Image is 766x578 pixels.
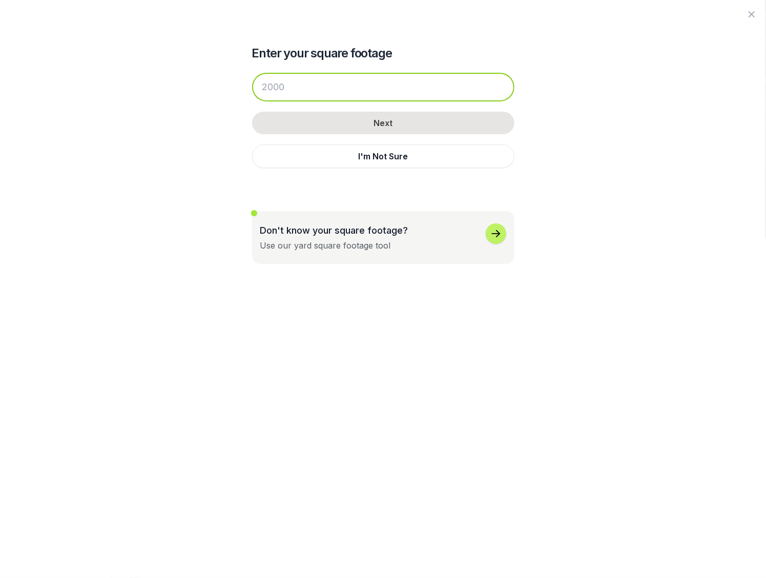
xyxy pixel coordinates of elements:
button: Don't know your square footage?Use our yard square footage tool [252,211,514,264]
p: Don't know your square footage? [260,223,408,237]
button: Next [252,112,514,134]
input: 2000 [252,73,514,101]
h2: Enter your square footage [252,45,514,61]
button: I'm Not Sure [252,144,514,168]
div: Use our yard square footage tool [260,239,391,252]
